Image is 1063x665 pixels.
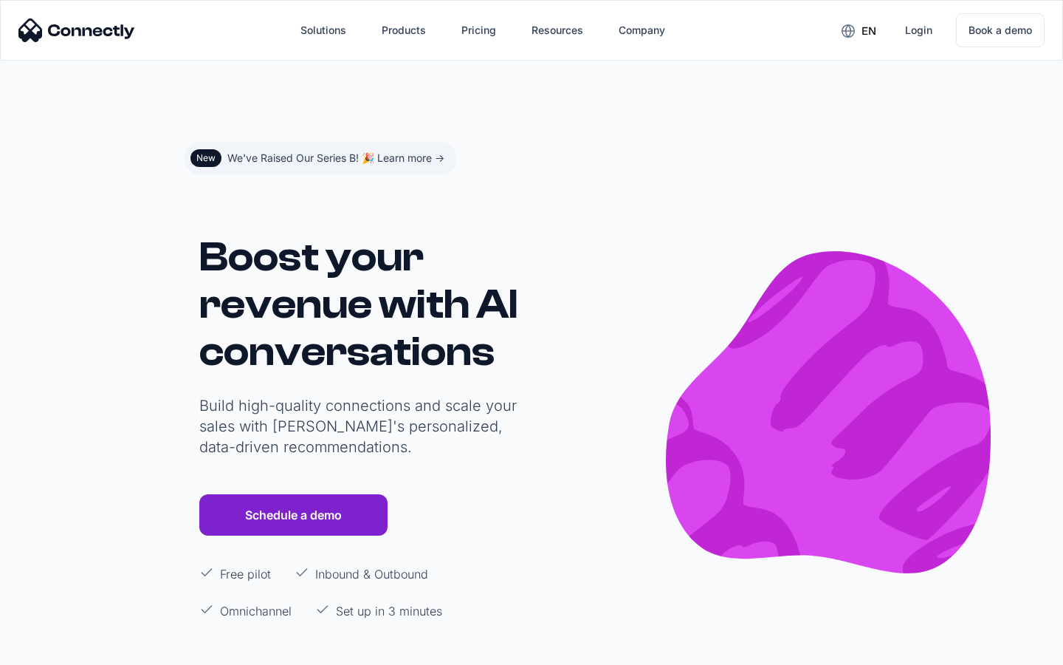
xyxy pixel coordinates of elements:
[15,638,89,660] aside: Language selected: English
[220,602,292,620] p: Omnichannel
[336,602,442,620] p: Set up in 3 minutes
[18,18,135,42] img: Connectly Logo
[199,233,524,375] h1: Boost your revenue with AI conversations
[300,20,346,41] div: Solutions
[893,13,944,48] a: Login
[185,142,456,174] a: NewWe've Raised Our Series B! 🎉 Learn more ->
[861,21,876,41] div: en
[450,13,508,48] a: Pricing
[227,148,444,168] div: We've Raised Our Series B! 🎉 Learn more ->
[30,639,89,660] ul: Language list
[619,20,665,41] div: Company
[382,20,426,41] div: Products
[956,13,1045,47] a: Book a demo
[199,395,524,457] p: Build high-quality connections and scale your sales with [PERSON_NAME]'s personalized, data-drive...
[461,20,496,41] div: Pricing
[905,20,932,41] div: Login
[199,494,388,536] a: Schedule a demo
[315,565,428,583] p: Inbound & Outbound
[196,152,216,164] div: New
[531,20,583,41] div: Resources
[220,565,271,583] p: Free pilot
